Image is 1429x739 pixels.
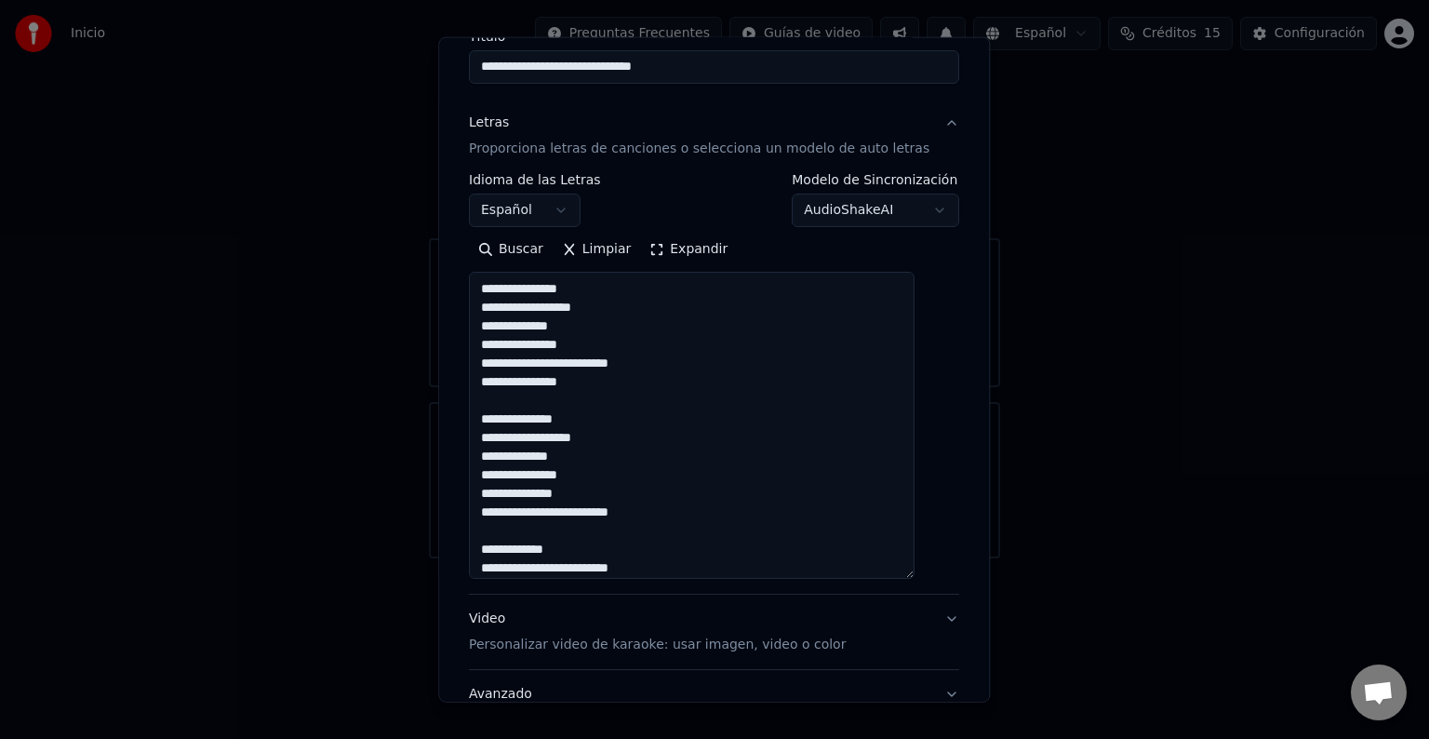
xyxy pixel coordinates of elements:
[469,235,553,264] button: Buscar
[469,30,959,43] label: Título
[469,595,959,669] button: VideoPersonalizar video de karaoke: usar imagen, video o color
[469,173,601,186] label: Idioma de las Letras
[469,114,509,132] div: Letras
[641,235,738,264] button: Expandir
[469,636,846,654] p: Personalizar video de karaoke: usar imagen, video o color
[553,235,640,264] button: Limpiar
[469,99,959,173] button: LetrasProporciona letras de canciones o selecciona un modelo de auto letras
[469,670,959,719] button: Avanzado
[469,140,929,158] p: Proporciona letras de canciones o selecciona un modelo de auto letras
[469,610,846,654] div: Video
[469,173,959,594] div: LetrasProporciona letras de canciones o selecciona un modelo de auto letras
[793,173,960,186] label: Modelo de Sincronización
